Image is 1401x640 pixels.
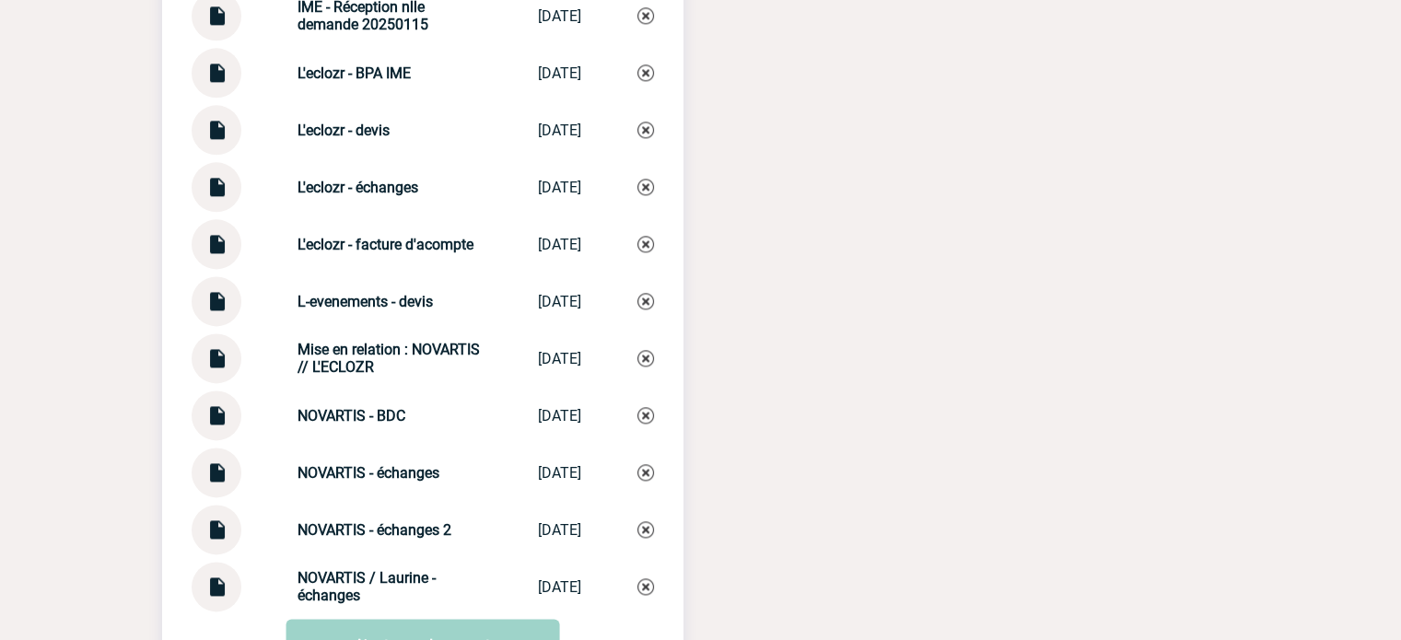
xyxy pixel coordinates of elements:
[538,122,581,139] div: [DATE]
[538,350,581,367] div: [DATE]
[538,464,581,482] div: [DATE]
[298,64,411,82] strong: L'eclozr - BPA IME
[637,350,654,367] img: Supprimer
[298,464,439,482] strong: NOVARTIS - échanges
[538,179,581,196] div: [DATE]
[637,407,654,424] img: Supprimer
[637,236,654,252] img: Supprimer
[298,341,480,376] strong: Mise en relation : NOVARTIS // L'ECLOZR
[637,293,654,309] img: Supprimer
[298,179,418,196] strong: L'eclozr - échanges
[538,521,581,539] div: [DATE]
[298,122,390,139] strong: L'eclozr - devis
[298,407,405,425] strong: NOVARTIS - BDC
[538,578,581,596] div: [DATE]
[637,464,654,481] img: Supprimer
[637,179,654,195] img: Supprimer
[298,521,451,539] strong: NOVARTIS - échanges 2
[538,236,581,253] div: [DATE]
[637,521,654,538] img: Supprimer
[637,578,654,595] img: Supprimer
[298,236,473,253] strong: L'eclozr - facture d'acompte
[298,569,436,604] strong: NOVARTIS / Laurine - échanges
[637,7,654,24] img: Supprimer
[538,64,581,82] div: [DATE]
[637,122,654,138] img: Supprimer
[637,64,654,81] img: Supprimer
[538,293,581,310] div: [DATE]
[538,407,581,425] div: [DATE]
[298,293,433,310] strong: L-evenements - devis
[538,7,581,25] div: [DATE]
